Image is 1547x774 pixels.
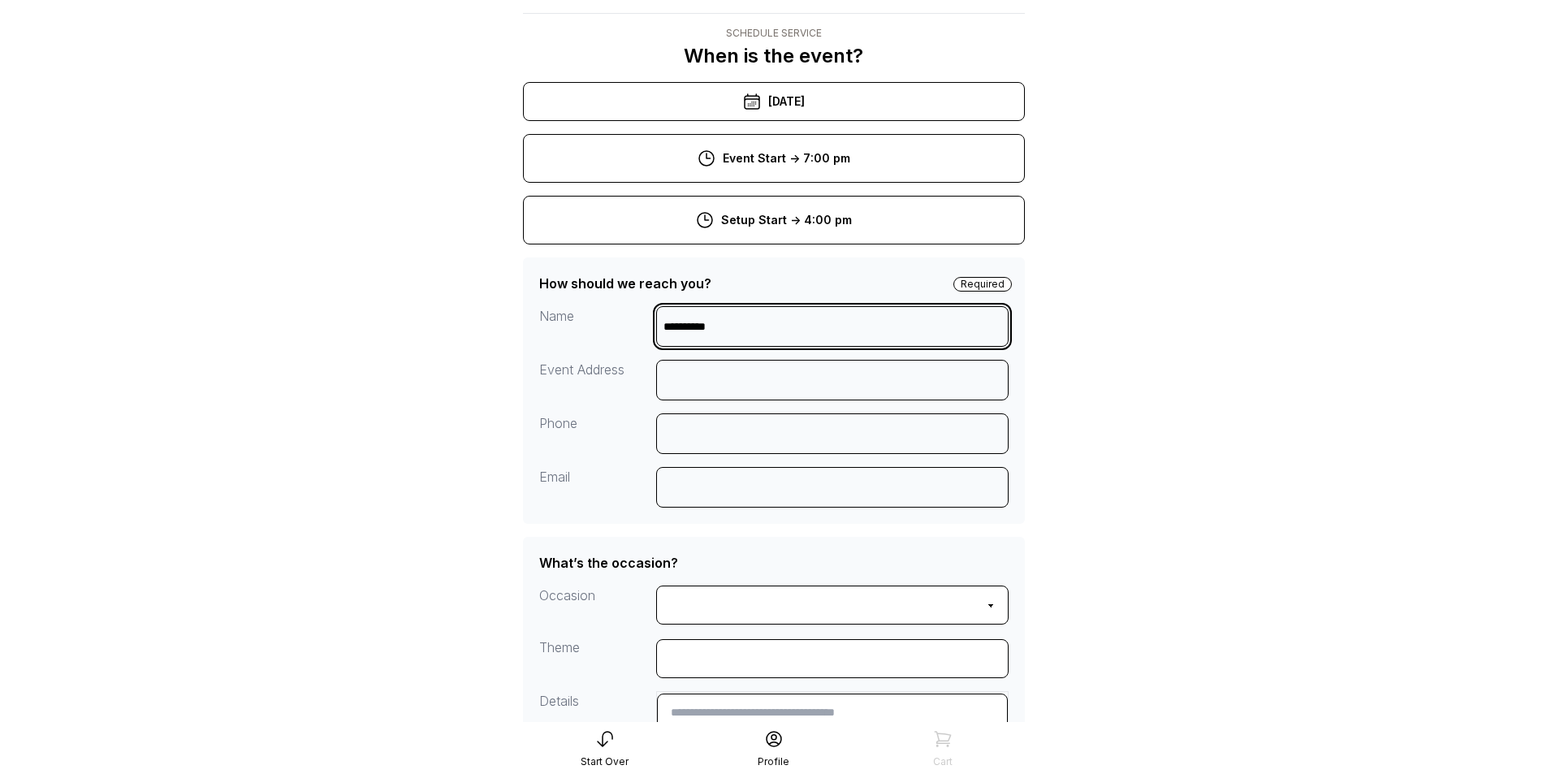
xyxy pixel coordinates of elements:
[539,638,657,678] div: Theme
[539,413,657,454] div: Phone
[539,274,711,293] div: How should we reach you?
[539,306,657,347] div: Name
[933,755,953,768] div: Cart
[539,553,678,573] div: What’s the occasion?
[684,27,863,40] div: Schedule Service
[953,277,1012,292] div: Required
[539,467,657,508] div: Email
[758,755,789,768] div: Profile
[581,755,629,768] div: Start Over
[684,43,863,69] p: When is the event?
[539,360,657,400] div: Event Address
[539,586,657,625] div: Occasion
[523,82,1025,121] div: [DATE]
